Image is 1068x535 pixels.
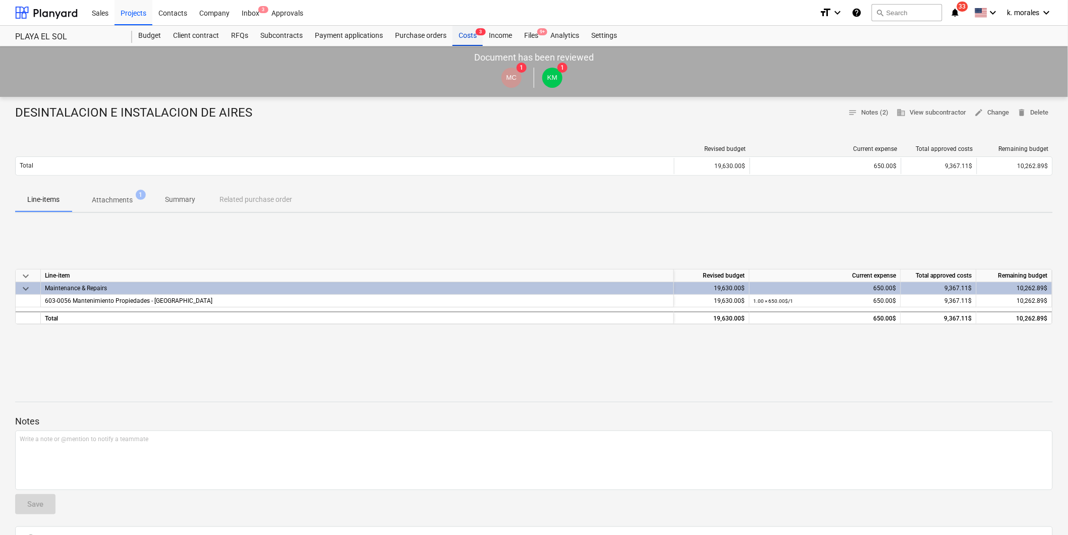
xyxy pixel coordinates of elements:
i: keyboard_arrow_down [987,7,999,19]
div: Costs [453,26,483,46]
a: Budget [132,26,167,46]
p: Summary [165,194,195,205]
span: 3 [476,28,486,35]
a: Client contract [167,26,225,46]
span: 1 [517,63,527,73]
span: business [897,108,906,117]
span: 1 [557,63,568,73]
div: 10,262.89$ [977,311,1052,324]
span: keyboard_arrow_down [20,270,32,282]
p: Attachments [92,195,133,205]
a: Payment applications [309,26,389,46]
div: 650.00$ [754,312,896,325]
span: 603-0056 Mantenimiento Propiedades - Playa El Sol [45,297,212,304]
button: View subcontractor [893,105,971,121]
div: Line-item [41,270,674,282]
a: Settings [585,26,623,46]
i: format_size [819,7,831,19]
p: Line-items [27,194,60,205]
div: 10,262.89$ [977,282,1052,295]
span: 3 [258,6,268,13]
div: 650.00$ [754,163,897,170]
div: Current expense [754,145,897,152]
a: Files9+ [518,26,544,46]
i: Knowledge base [852,7,862,19]
span: 9+ [537,28,547,35]
span: Delete [1018,107,1049,119]
div: Remaining budget [981,145,1049,152]
span: k. morales [1007,9,1040,17]
span: MC [507,74,517,81]
span: 33 [957,2,968,12]
div: Total [41,311,674,324]
div: Remaining budget [977,270,1052,282]
span: View subcontractor [897,107,967,119]
div: 19,630.00$ [674,311,750,324]
a: Costs3 [453,26,483,46]
div: DESINTALACION E INSTALACION DE AIRES [15,105,260,121]
span: 1 [136,190,146,200]
div: Mareliz Chi [501,68,522,88]
div: Revised budget [679,145,746,152]
span: 10,262.89$ [1017,297,1048,304]
div: 650.00$ [754,295,896,307]
iframe: Chat Widget [1018,487,1068,535]
span: 10,262.89$ [1018,163,1048,170]
span: Change [975,107,1009,119]
div: Files [518,26,544,46]
i: keyboard_arrow_down [831,7,844,19]
div: Total approved costs [906,145,973,152]
div: Maintenance & Repairs [45,282,669,294]
div: 19,630.00$ [674,282,750,295]
button: Search [872,4,942,21]
div: 650.00$ [754,282,896,295]
span: keyboard_arrow_down [20,283,32,295]
span: delete [1018,108,1027,117]
div: PLAYA EL SOL [15,32,120,42]
div: 9,367.11$ [901,311,977,324]
div: 9,367.11$ [901,282,977,295]
p: Notes [15,415,1053,427]
div: kristin morales [542,68,563,88]
span: Notes (2) [849,107,889,119]
div: 19,630.00$ [674,295,750,307]
button: Change [971,105,1014,121]
span: 9,367.11$ [945,297,972,304]
i: notifications [950,7,961,19]
span: search [876,9,884,17]
div: 9,367.11$ [901,158,977,174]
i: keyboard_arrow_down [1041,7,1053,19]
div: 19,630.00$ [674,158,750,174]
small: 1.00 × 650.00$ / 1 [754,298,794,304]
div: Revised budget [674,270,750,282]
span: notes [849,108,858,117]
div: Current expense [750,270,901,282]
button: Delete [1014,105,1053,121]
a: Subcontracts [254,26,309,46]
span: edit [975,108,984,117]
div: Total approved costs [901,270,977,282]
a: Income [483,26,518,46]
a: RFQs [225,26,254,46]
p: Document has been reviewed [474,51,594,64]
p: Total [20,162,33,170]
a: Purchase orders [389,26,453,46]
a: Analytics [544,26,585,46]
span: KM [547,74,557,81]
button: Notes (2) [845,105,893,121]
